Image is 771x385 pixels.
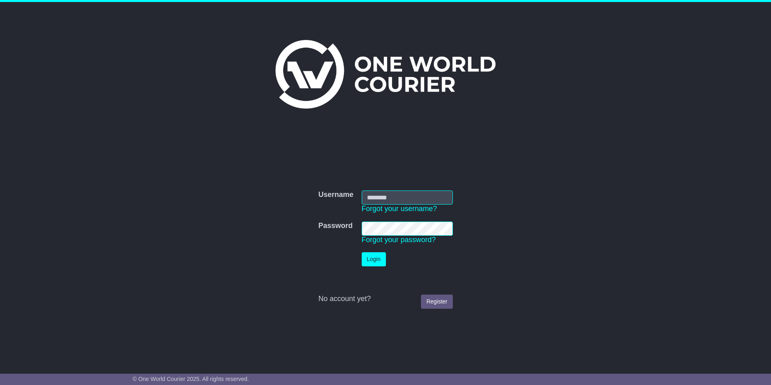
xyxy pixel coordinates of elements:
label: Username [318,190,353,199]
a: Forgot your username? [362,205,437,213]
div: No account yet? [318,295,452,303]
label: Password [318,222,352,230]
span: © One World Courier 2025. All rights reserved. [133,376,249,382]
a: Register [421,295,452,309]
a: Forgot your password? [362,236,436,244]
img: One World [275,40,496,109]
button: Login [362,252,386,266]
